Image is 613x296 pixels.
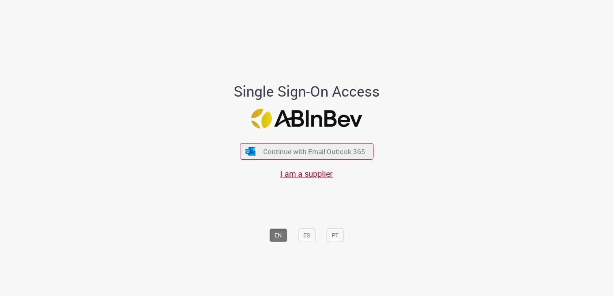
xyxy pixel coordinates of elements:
button: PT [326,228,344,242]
span: Continue with Email Outlook 365 [263,147,365,156]
button: EN [269,228,287,242]
button: ES [298,228,315,242]
img: ícone Azure/Microsoft 360 [245,147,256,155]
button: ícone Azure/Microsoft 360 Continue with Email Outlook 365 [240,143,373,160]
h1: Single Sign-On Access [194,83,419,99]
a: I am a supplier [280,168,333,179]
img: Logo ABInBev [251,109,362,129]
